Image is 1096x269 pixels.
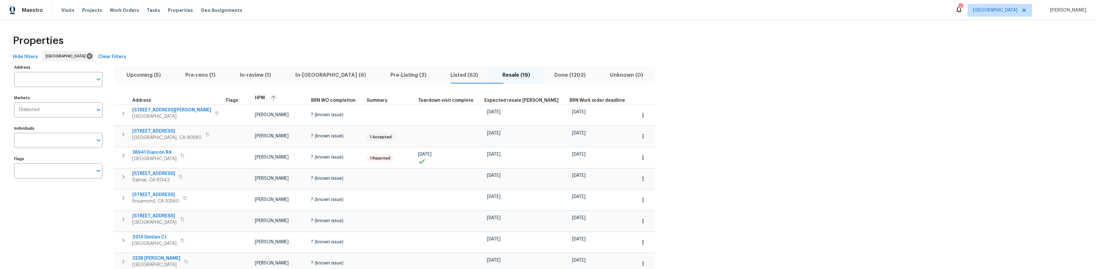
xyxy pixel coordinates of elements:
[572,152,586,157] span: [DATE]
[147,8,160,13] span: Tasks
[132,219,177,226] span: [GEOGRAPHIC_DATA]
[973,7,1017,13] span: [GEOGRAPHIC_DATA]
[367,134,394,140] span: 1 Accepted
[132,198,179,204] span: Rosamond, CA 93560
[418,98,474,103] span: Teardown visit complete
[132,107,211,113] span: [STREET_ADDRESS][PERSON_NAME]
[132,192,179,198] span: [STREET_ADDRESS]
[255,197,289,202] span: [PERSON_NAME]
[98,53,126,61] span: Clear Filters
[487,131,500,135] span: [DATE]
[311,176,344,181] span: ? (known issue)
[572,110,586,114] span: [DATE]
[602,71,651,80] span: Unknown (0)
[367,156,393,161] span: 1 Rejected
[572,131,586,135] span: [DATE]
[572,173,586,178] span: [DATE]
[255,134,289,138] span: [PERSON_NAME]
[46,53,88,59] span: [GEOGRAPHIC_DATA]
[546,71,594,80] span: Done (1202)
[255,240,289,244] span: [PERSON_NAME]
[132,213,177,219] span: [STREET_ADDRESS]
[118,71,169,80] span: Upcoming (5)
[1048,7,1086,13] span: [PERSON_NAME]
[311,240,344,244] span: ? (known issue)
[132,255,180,262] span: 3238 [PERSON_NAME]
[311,261,344,265] span: ? (known issue)
[418,152,431,157] span: [DATE]
[487,258,500,263] span: [DATE]
[570,98,625,103] span: BRN Work order deadline
[132,234,177,240] span: 2914 Similax Ct
[132,113,211,120] span: [GEOGRAPHIC_DATA]
[10,51,40,63] button: Hide filters
[231,71,279,80] span: In-review (1)
[287,71,374,80] span: In-[GEOGRAPHIC_DATA] (6)
[958,4,963,10] div: 4
[311,155,344,160] span: ? (known issue)
[487,152,500,157] span: [DATE]
[311,197,344,202] span: ? (known issue)
[168,7,193,13] span: Properties
[14,96,102,100] label: Markets
[572,258,586,263] span: [DATE]
[311,113,344,117] span: ? (known issue)
[484,98,559,103] span: Expected resale [PERSON_NAME]
[19,107,39,113] span: 1 Selected
[311,98,356,103] span: BRN WO completion
[487,195,500,199] span: [DATE]
[487,110,500,114] span: [DATE]
[14,126,102,130] label: Individuals
[367,98,387,103] span: Summary
[13,53,38,61] span: Hide filters
[94,166,103,175] button: Open
[22,7,43,13] span: Maestro
[572,216,586,220] span: [DATE]
[201,7,242,13] span: Geo Assignments
[255,261,289,265] span: [PERSON_NAME]
[110,7,139,13] span: Work Orders
[82,7,102,13] span: Projects
[14,157,102,161] label: Flags
[494,71,538,80] span: Resale (19)
[311,219,344,223] span: ? (known issue)
[96,51,129,63] button: Clear Filters
[61,7,74,13] span: Visits
[94,105,103,114] button: Open
[42,51,94,61] div: [GEOGRAPHIC_DATA]
[572,237,586,241] span: [DATE]
[132,262,180,268] span: [GEOGRAPHIC_DATA]
[487,216,500,220] span: [DATE]
[572,195,586,199] span: [DATE]
[132,128,202,134] span: [STREET_ADDRESS]
[255,219,289,223] span: [PERSON_NAME]
[255,176,289,181] span: [PERSON_NAME]
[132,98,151,103] span: Address
[132,149,177,156] span: 38941 Dianron Rd
[442,71,486,80] span: Listed (63)
[14,65,102,69] label: Address
[255,96,265,100] span: HPM
[226,98,238,103] span: Flags
[132,134,202,141] span: [GEOGRAPHIC_DATA], CA 90680
[382,71,435,80] span: Pre-Listing (2)
[255,113,289,117] span: [PERSON_NAME]
[13,38,64,44] span: Properties
[487,173,500,178] span: [DATE]
[94,75,103,84] button: Open
[132,177,175,183] span: Sylmar, CA 91342
[94,136,103,145] button: Open
[132,170,175,177] span: [STREET_ADDRESS]
[487,237,500,241] span: [DATE]
[177,71,224,80] span: Pre-reno (1)
[132,240,177,247] span: [GEOGRAPHIC_DATA]
[132,156,177,162] span: [GEOGRAPHIC_DATA]
[255,155,289,160] span: [PERSON_NAME]
[311,134,344,138] span: ? (known issue)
